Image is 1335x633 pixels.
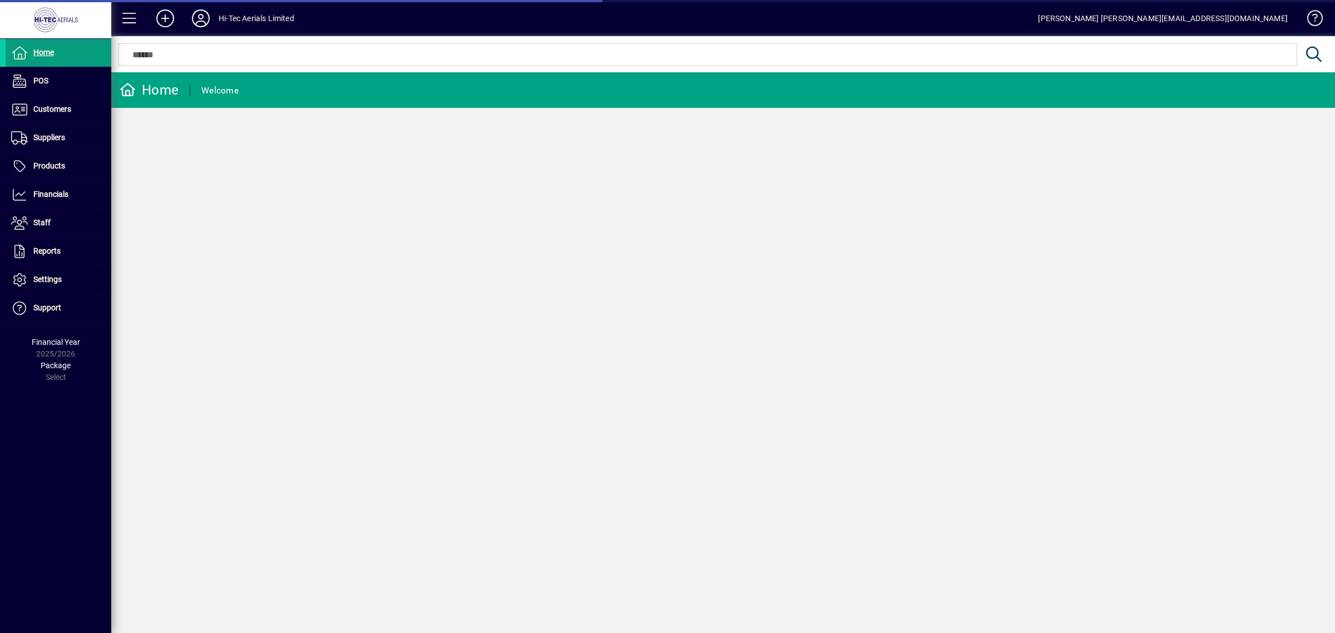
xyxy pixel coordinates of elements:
[201,82,239,100] div: Welcome
[1038,9,1288,27] div: [PERSON_NAME] [PERSON_NAME][EMAIL_ADDRESS][DOMAIN_NAME]
[6,124,111,152] a: Suppliers
[219,9,294,27] div: Hi-Tec Aerials Limited
[33,275,62,284] span: Settings
[33,48,54,57] span: Home
[6,294,111,322] a: Support
[32,338,80,347] span: Financial Year
[33,76,48,85] span: POS
[33,246,61,255] span: Reports
[120,81,179,99] div: Home
[33,218,51,227] span: Staff
[6,181,111,209] a: Financials
[33,190,68,199] span: Financials
[6,96,111,123] a: Customers
[147,8,183,28] button: Add
[33,161,65,170] span: Products
[1299,2,1321,38] a: Knowledge Base
[6,266,111,294] a: Settings
[6,209,111,237] a: Staff
[6,67,111,95] a: POS
[6,238,111,265] a: Reports
[183,8,219,28] button: Profile
[33,133,65,142] span: Suppliers
[33,105,71,113] span: Customers
[41,361,71,370] span: Package
[6,152,111,180] a: Products
[33,303,61,312] span: Support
